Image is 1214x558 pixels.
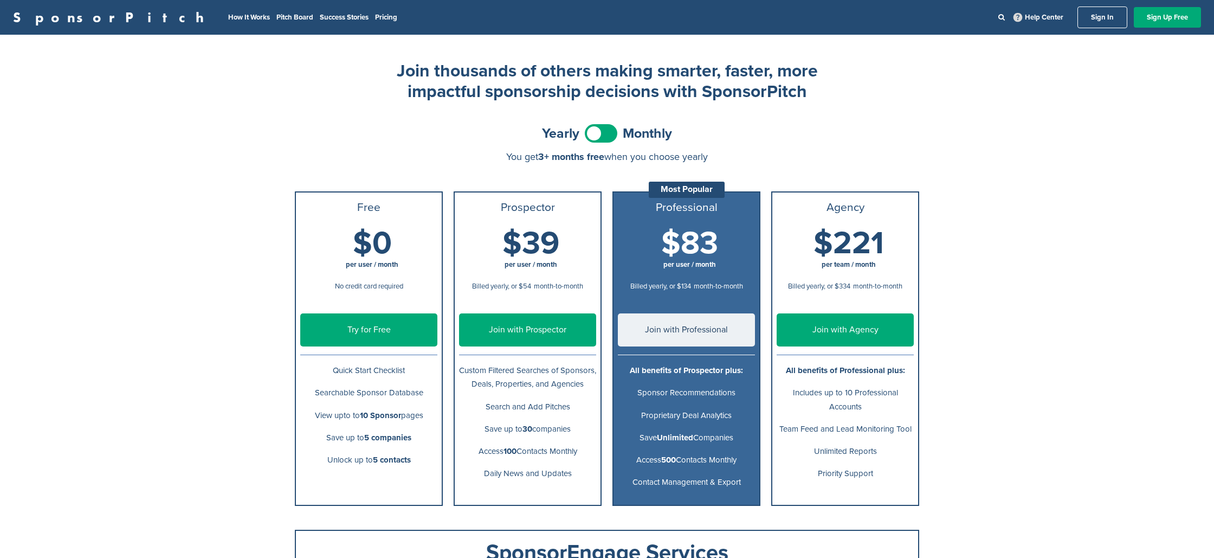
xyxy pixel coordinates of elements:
[320,13,369,22] a: Success Stories
[788,282,850,291] span: Billed yearly, or $334
[786,365,905,375] b: All benefits of Professional plus:
[459,467,596,480] p: Daily News and Updates
[373,455,411,465] b: 5 contacts
[360,411,401,420] b: 10 Sponsor
[1077,7,1127,28] a: Sign In
[618,386,755,400] p: Sponsor Recommendations
[853,282,902,291] span: month-to-month
[353,225,392,262] span: $0
[777,386,914,413] p: Includes up to 10 Professional Accounts
[618,476,755,489] p: Contact Management & Export
[822,260,876,269] span: per team / month
[459,364,596,391] p: Custom Filtered Searches of Sponsors, Deals, Properties, and Agencies
[534,282,583,291] span: month-to-month
[813,225,884,262] span: $221
[777,467,914,480] p: Priority Support
[300,431,437,445] p: Save up to
[300,364,437,377] p: Quick Start Checklist
[459,422,596,436] p: Save up to companies
[390,61,824,102] h2: Join thousands of others making smarter, faster, more impactful sponsorship decisions with Sponso...
[459,400,596,414] p: Search and Add Pitches
[503,446,516,456] b: 100
[300,409,437,422] p: View upto to pages
[502,225,559,262] span: $39
[13,10,211,24] a: SponsorPitch
[459,201,596,214] h3: Prospector
[522,424,532,434] b: 30
[276,13,313,22] a: Pitch Board
[300,386,437,400] p: Searchable Sponsor Database
[300,453,437,467] p: Unlock up to
[364,433,411,442] b: 5 companies
[459,313,596,347] a: Join with Prospector
[1011,11,1066,24] a: Help Center
[649,182,725,198] div: Most Popular
[777,313,914,347] a: Join with Agency
[538,151,604,163] span: 3+ months free
[505,260,557,269] span: per user / month
[777,422,914,436] p: Team Feed and Lead Monitoring Tool
[228,13,270,22] a: How It Works
[300,201,437,214] h3: Free
[777,201,914,214] h3: Agency
[1134,7,1201,28] a: Sign Up Free
[375,13,397,22] a: Pricing
[663,260,716,269] span: per user / month
[542,127,579,140] span: Yearly
[618,409,755,422] p: Proprietary Deal Analytics
[661,225,718,262] span: $83
[618,431,755,445] p: Save Companies
[295,151,919,162] div: You get when you choose yearly
[618,453,755,467] p: Access Contacts Monthly
[335,282,403,291] span: No credit card required
[694,282,743,291] span: month-to-month
[618,201,755,214] h3: Professional
[630,365,743,375] b: All benefits of Prospector plus:
[472,282,531,291] span: Billed yearly, or $54
[300,313,437,347] a: Try for Free
[618,313,755,347] a: Join with Professional
[630,282,691,291] span: Billed yearly, or $134
[346,260,398,269] span: per user / month
[459,445,596,458] p: Access Contacts Monthly
[657,433,693,442] b: Unlimited
[777,445,914,458] p: Unlimited Reports
[623,127,672,140] span: Monthly
[661,455,676,465] b: 500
